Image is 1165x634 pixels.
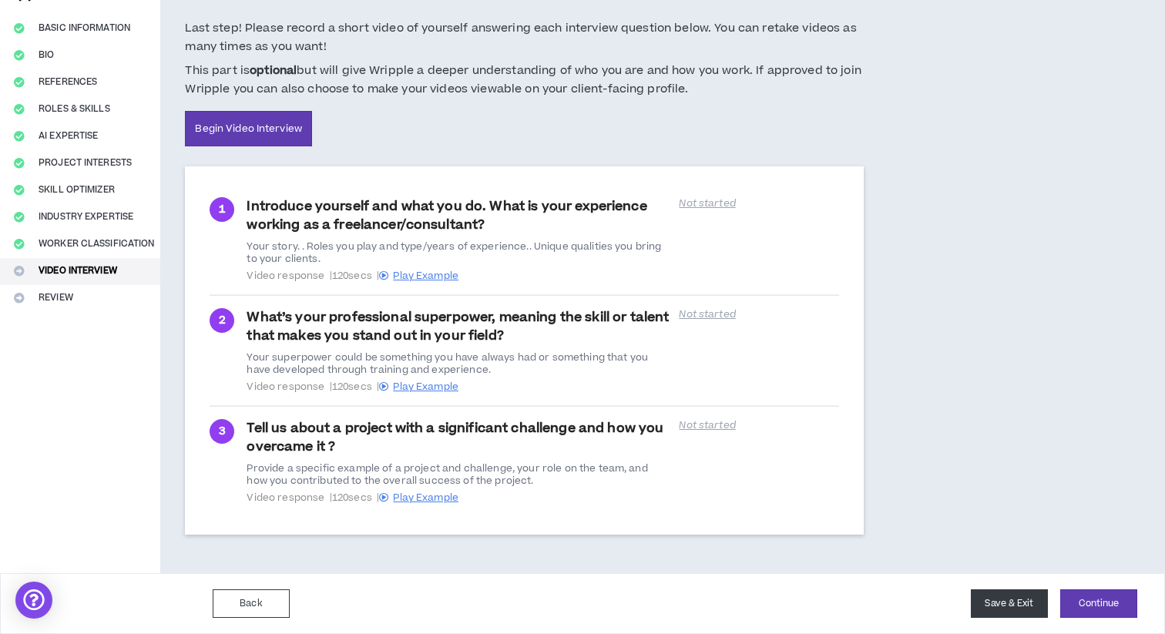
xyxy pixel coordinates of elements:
[393,380,458,394] span: Play Example
[185,62,864,99] span: This part is but will give Wripple a deeper understanding of who you are and how you work. If app...
[971,589,1048,618] button: Save & Exit
[247,270,670,282] span: Video response | 120 secs |
[213,589,290,618] button: Back
[219,201,226,218] span: 1
[247,351,670,376] div: Your superpower could be something you have always had or something that you have developed throu...
[379,269,458,283] a: Play Example
[379,491,458,505] a: Play Example
[679,308,839,320] p: Not started
[247,462,670,487] div: Provide a specific example of a project and challenge, your role on the team, and how you contrib...
[247,491,670,504] span: Video response | 120 secs |
[379,380,458,394] a: Play Example
[393,491,458,505] span: Play Example
[393,269,458,283] span: Play Example
[679,197,839,210] p: Not started
[247,381,670,393] span: Video response | 120 secs |
[15,582,52,619] div: Open Intercom Messenger
[185,19,864,56] span: Last step! Please record a short video of yourself answering each interview question below. You c...
[247,240,670,265] div: Your story. . Roles you play and type/years of experience.. Unique qualities you bring to your cl...
[219,423,226,440] span: 3
[1060,589,1137,618] button: Continue
[185,111,312,146] a: Begin Video Interview
[679,419,839,431] p: Not started
[250,62,297,79] b: optional
[219,312,226,329] span: 2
